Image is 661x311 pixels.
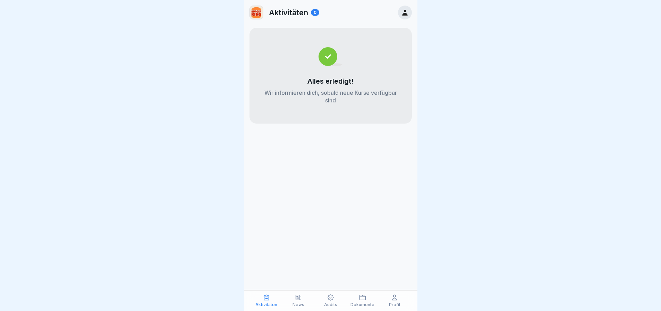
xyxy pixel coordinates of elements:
[319,47,342,66] img: completed.svg
[293,302,304,307] p: News
[311,9,319,16] div: 0
[307,77,354,85] p: Alles erledigt!
[250,6,263,19] img: w2f18lwxr3adf3talrpwf6id.png
[324,302,337,307] p: Audits
[350,302,374,307] p: Dokumente
[269,8,308,17] p: Aktivitäten
[263,89,398,104] p: Wir informieren dich, sobald neue Kurse verfügbar sind
[389,302,400,307] p: Profil
[255,302,277,307] p: Aktivitäten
